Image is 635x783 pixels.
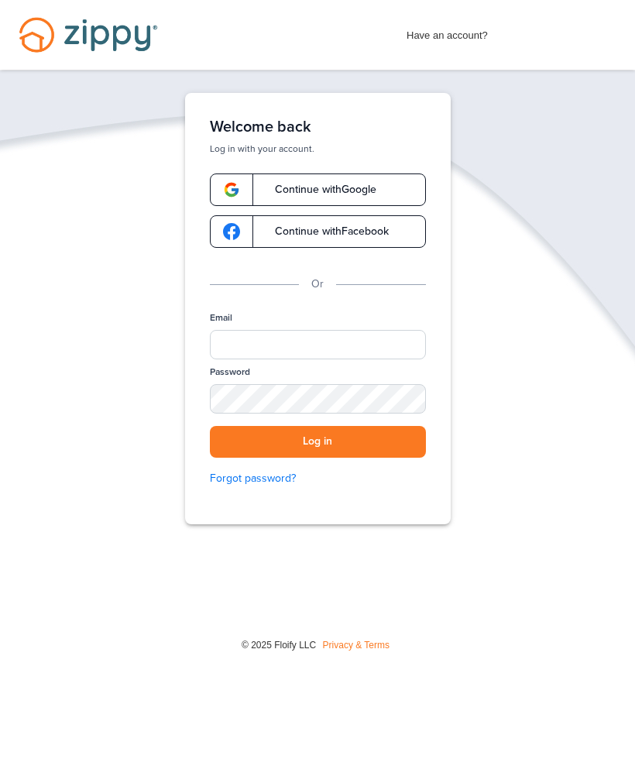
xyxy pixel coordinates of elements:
[259,226,389,237] span: Continue with Facebook
[407,19,488,44] span: Have an account?
[311,276,324,293] p: Or
[210,426,426,458] button: Log in
[223,181,240,198] img: google-logo
[210,311,232,325] label: Email
[323,640,390,651] a: Privacy & Terms
[210,215,426,248] a: google-logoContinue withFacebook
[210,366,250,379] label: Password
[210,330,426,359] input: Email
[223,223,240,240] img: google-logo
[210,470,426,487] a: Forgot password?
[210,384,426,414] input: Password
[242,640,316,651] span: © 2025 Floify LLC
[210,143,426,155] p: Log in with your account.
[210,173,426,206] a: google-logoContinue withGoogle
[259,184,376,195] span: Continue with Google
[210,118,426,136] h1: Welcome back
